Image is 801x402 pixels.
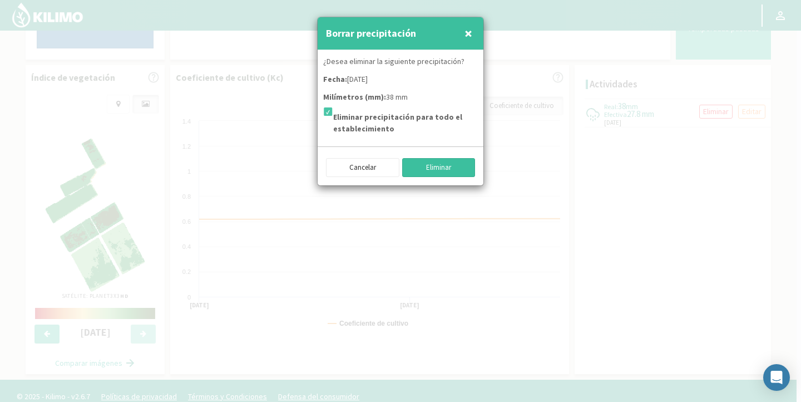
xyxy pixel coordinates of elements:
[326,158,399,177] button: Cancelar
[462,22,475,45] button: Close
[323,92,386,102] strong: Milímetros (mm):
[326,26,416,41] h4: Borrar precipitación
[323,74,347,84] strong: Fecha:
[323,91,478,103] p: 38 mm
[464,24,472,42] span: ×
[323,73,478,85] p: [DATE]
[330,111,478,135] label: Eliminar precipitación para todo el establecimiento
[402,158,476,177] button: Eliminar
[763,364,790,391] div: Open Intercom Messenger
[323,56,478,67] p: ¿Desea eliminar la siguiente precipitación?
